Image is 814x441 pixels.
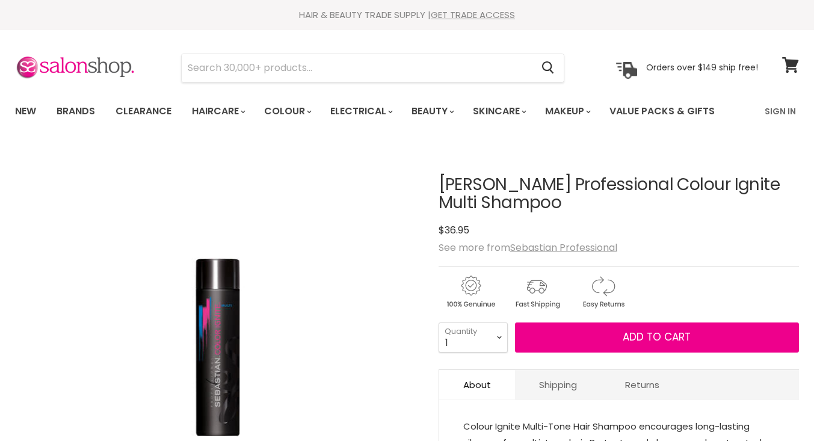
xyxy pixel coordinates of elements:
[6,99,45,124] a: New
[181,54,564,82] form: Product
[757,99,803,124] a: Sign In
[439,274,502,310] img: genuine.gif
[431,8,515,21] a: GET TRADE ACCESS
[321,99,400,124] a: Electrical
[571,274,635,310] img: returns.gif
[6,94,741,129] ul: Main menu
[515,370,601,399] a: Shipping
[182,54,532,82] input: Search
[439,176,799,213] h1: [PERSON_NAME] Professional Colour Ignite Multi Shampoo
[505,274,569,310] img: shipping.gif
[439,223,469,237] span: $36.95
[464,99,534,124] a: Skincare
[402,99,461,124] a: Beauty
[106,99,180,124] a: Clearance
[439,370,515,399] a: About
[515,322,799,353] button: Add to cart
[255,99,319,124] a: Colour
[623,330,691,344] span: Add to cart
[439,322,508,353] select: Quantity
[48,99,104,124] a: Brands
[510,241,617,254] a: Sebastian Professional
[601,370,683,399] a: Returns
[439,241,617,254] span: See more from
[536,99,598,124] a: Makeup
[600,99,724,124] a: Value Packs & Gifts
[646,62,758,73] p: Orders over $149 ship free!
[532,54,564,82] button: Search
[183,99,253,124] a: Haircare
[153,258,281,437] img: Sebastian Professional Colour Ignite Multi Shampoo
